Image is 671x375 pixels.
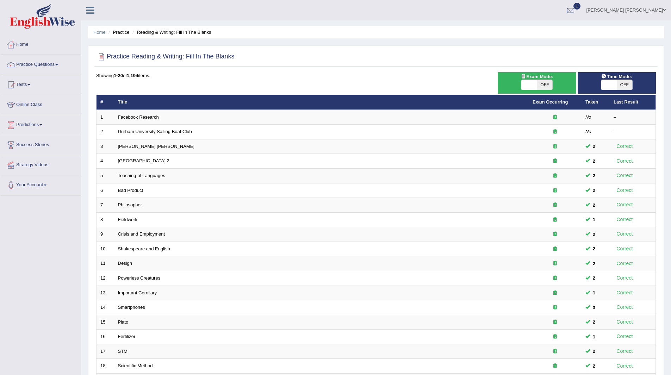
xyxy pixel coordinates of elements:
[131,29,211,36] li: Reading & Writing: Fill In The Blanks
[610,95,656,110] th: Last Result
[0,115,81,133] a: Predictions
[614,157,636,165] div: Correct
[118,290,157,295] a: Important Corollary
[118,349,128,354] a: STM
[118,363,153,368] a: Scientific Method
[590,318,598,326] span: You can still take this question
[590,289,598,296] span: You can still take this question
[97,300,114,315] td: 14
[590,348,598,355] span: You can still take this question
[533,333,578,340] div: Exam occurring question
[585,129,591,134] em: No
[533,202,578,208] div: Exam occurring question
[97,183,114,198] td: 6
[93,30,106,35] a: Home
[614,303,636,311] div: Correct
[533,348,578,355] div: Exam occurring question
[533,246,578,252] div: Exam occurring question
[533,114,578,121] div: Exam occurring question
[533,173,578,179] div: Exam occurring question
[614,289,636,297] div: Correct
[590,362,598,370] span: You can still take this question
[518,73,556,80] span: Exam Mode:
[614,318,636,326] div: Correct
[118,158,169,163] a: [GEOGRAPHIC_DATA] 2
[537,80,552,90] span: OFF
[617,80,632,90] span: OFF
[118,188,143,193] a: Bad Product
[614,215,636,224] div: Correct
[590,172,598,179] span: You can still take this question
[0,55,81,73] a: Practice Questions
[118,129,192,134] a: Durham University Sailing Boat Club
[97,271,114,286] td: 12
[498,72,576,94] div: Show exams occurring in exams
[533,319,578,326] div: Exam occurring question
[614,362,636,370] div: Correct
[118,261,132,266] a: Design
[0,155,81,173] a: Strategy Videos
[533,260,578,267] div: Exam occurring question
[614,245,636,253] div: Correct
[533,158,578,164] div: Exam occurring question
[533,129,578,135] div: Exam occurring question
[533,187,578,194] div: Exam occurring question
[533,275,578,282] div: Exam occurring question
[97,169,114,183] td: 5
[0,135,81,153] a: Success Stories
[590,304,598,311] span: You can still take this question
[590,143,598,150] span: You can still take this question
[590,245,598,252] span: You can still take this question
[97,125,114,139] td: 2
[118,319,129,325] a: Plato
[614,142,636,150] div: Correct
[118,202,142,207] a: Philosopher
[533,363,578,369] div: Exam occurring question
[0,75,81,93] a: Tests
[614,347,636,355] div: Correct
[590,187,598,194] span: You can still take this question
[590,274,598,282] span: You can still take this question
[590,333,598,340] span: You can still take this question
[96,72,656,79] div: Showing of items.
[97,139,114,154] td: 3
[97,110,114,125] td: 1
[614,186,636,194] div: Correct
[97,154,114,169] td: 4
[590,157,598,165] span: You can still take this question
[614,274,636,282] div: Correct
[97,256,114,271] td: 11
[614,201,636,209] div: Correct
[533,290,578,296] div: Exam occurring question
[533,304,578,311] div: Exam occurring question
[97,330,114,344] td: 16
[114,73,123,78] b: 1-20
[614,171,636,180] div: Correct
[0,35,81,52] a: Home
[590,216,598,223] span: You can still take this question
[127,73,138,78] b: 1,194
[118,246,170,251] a: Shakespeare and English
[118,114,159,120] a: Facebook Research
[107,29,129,36] li: Practice
[114,95,529,110] th: Title
[590,201,598,209] span: You can still take this question
[118,334,136,339] a: Fertilizer
[118,231,165,237] a: Crisis and Employment
[118,173,165,178] a: Teaching of Languages
[118,144,194,149] a: [PERSON_NAME] [PERSON_NAME]
[614,332,636,340] div: Correct
[533,99,568,105] a: Exam Occurring
[97,286,114,300] td: 13
[590,231,598,238] span: You can still take this question
[118,217,138,222] a: Fieldwork
[0,175,81,193] a: Your Account
[585,114,591,120] em: No
[590,260,598,267] span: You can still take this question
[0,95,81,113] a: Online Class
[97,95,114,110] th: #
[97,359,114,374] td: 18
[97,315,114,330] td: 15
[96,51,235,62] h2: Practice Reading & Writing: Fill In The Blanks
[97,227,114,242] td: 9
